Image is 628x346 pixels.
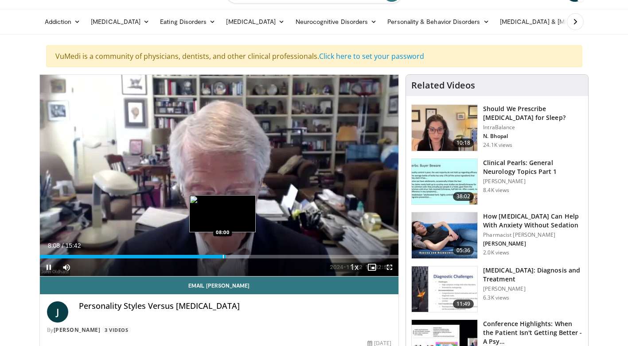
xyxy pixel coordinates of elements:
[411,212,583,259] a: 05:36 How [MEDICAL_DATA] Can Help With Anxiety Without Sedation Pharmacist [PERSON_NAME] [PERSON_...
[189,195,256,232] img: image.jpeg
[382,13,494,31] a: Personality & Behavior Disorders
[483,212,583,230] h3: How [MEDICAL_DATA] Can Help With Anxiety Without Sedation
[483,240,583,247] p: [PERSON_NAME]
[381,258,398,276] button: Fullscreen
[48,242,60,249] span: 8:08
[453,192,474,201] span: 38:02
[40,277,399,294] a: Email [PERSON_NAME]
[412,105,477,151] img: f7087805-6d6d-4f4e-b7c8-917543aa9d8d.150x105_q85_crop-smart_upscale.jpg
[453,246,474,255] span: 05:36
[483,158,583,176] h3: Clinical Pearls: General Neurology Topics Part 1
[483,266,583,284] h3: [MEDICAL_DATA]: Diagnosis and Treatment
[411,158,583,205] a: 38:02 Clinical Pearls: General Neurology Topics Part 1 [PERSON_NAME] 8.4K views
[453,300,474,308] span: 11:49
[412,266,477,312] img: 6e0bc43b-d42b-409a-85fd-0f454729f2ca.150x105_q85_crop-smart_upscale.jpg
[345,258,363,276] button: Playback Rate
[483,294,509,301] p: 6.3K views
[412,212,477,258] img: 7bfe4765-2bdb-4a7e-8d24-83e30517bd33.150x105_q85_crop-smart_upscale.jpg
[102,326,131,334] a: 3 Videos
[483,104,583,122] h3: Should We Prescribe [MEDICAL_DATA] for Sleep?
[46,45,582,67] div: VuMedi is a community of physicians, dentists, and other clinical professionals.
[483,133,583,140] p: N. Bhopal
[363,258,381,276] button: Enable picture-in-picture mode
[47,301,68,323] a: J
[411,80,475,91] h4: Related Videos
[495,13,621,31] a: [MEDICAL_DATA] & [MEDICAL_DATA]
[40,258,58,276] button: Pause
[86,13,155,31] a: [MEDICAL_DATA]
[221,13,290,31] a: [MEDICAL_DATA]
[411,266,583,313] a: 11:49 [MEDICAL_DATA]: Diagnosis and Treatment [PERSON_NAME] 6.3K views
[290,13,382,31] a: Neurocognitive Disorders
[65,242,81,249] span: 15:42
[58,258,75,276] button: Mute
[483,187,509,194] p: 8.4K views
[62,242,64,249] span: /
[79,301,392,311] h4: Personality Styles Versus [MEDICAL_DATA]
[483,178,583,185] p: [PERSON_NAME]
[483,231,583,238] p: Pharmacist [PERSON_NAME]
[483,285,583,292] p: [PERSON_NAME]
[47,326,392,334] div: By
[40,75,399,277] video-js: Video Player
[54,326,101,334] a: [PERSON_NAME]
[483,124,583,131] p: IntraBalance
[483,249,509,256] p: 2.0K views
[155,13,221,31] a: Eating Disorders
[453,138,474,147] span: 10:18
[411,104,583,151] a: 10:18 Should We Prescribe [MEDICAL_DATA] for Sleep? IntraBalance N. Bhopal 24.1K views
[412,159,477,205] img: 91ec4e47-6cc3-4d45-a77d-be3eb23d61cb.150x105_q85_crop-smart_upscale.jpg
[319,51,424,61] a: Click here to set your password
[39,13,86,31] a: Addiction
[40,255,399,258] div: Progress Bar
[483,319,583,346] h3: Conference Highlights: When the Patient Isn't Getting Better - A Psy…
[483,142,512,149] p: 24.1K views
